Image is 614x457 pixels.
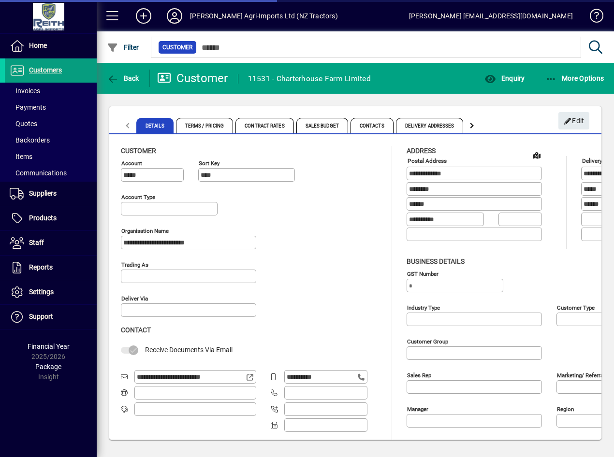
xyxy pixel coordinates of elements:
[5,83,97,99] a: Invoices
[10,169,67,177] span: Communications
[121,147,156,155] span: Customer
[121,295,148,302] mat-label: Deliver via
[199,160,219,167] mat-label: Sort key
[5,305,97,329] a: Support
[104,70,142,87] button: Back
[5,206,97,230] a: Products
[557,304,595,311] mat-label: Customer type
[407,257,465,265] span: Business details
[97,70,150,87] app-page-header-button: Back
[121,326,151,334] span: Contact
[5,256,97,280] a: Reports
[409,8,573,24] div: [PERSON_NAME] [EMAIL_ADDRESS][DOMAIN_NAME]
[248,71,371,86] div: 11531 - Charterhouse Farm Limited
[121,194,155,200] mat-label: Account Type
[407,439,422,446] mat-label: Notes
[5,231,97,255] a: Staff
[162,43,192,52] span: Customer
[351,118,394,133] span: Contacts
[29,288,54,296] span: Settings
[136,118,174,133] span: Details
[145,346,233,354] span: Receive Documents Via Email
[235,118,293,133] span: Contract Rates
[10,87,40,95] span: Invoices
[5,165,97,181] a: Communications
[484,74,525,82] span: Enquiry
[583,2,602,33] a: Knowledge Base
[104,39,142,56] button: Filter
[29,214,57,222] span: Products
[5,34,97,58] a: Home
[396,118,464,133] span: Delivery Addresses
[407,270,439,277] mat-label: GST Number
[29,66,62,74] span: Customers
[121,160,142,167] mat-label: Account
[407,147,436,155] span: Address
[529,147,544,163] a: View on map
[557,405,574,412] mat-label: Region
[128,7,159,25] button: Add
[190,8,338,24] div: [PERSON_NAME] Agri-Imports Ltd (NZ Tractors)
[157,71,228,86] div: Customer
[29,263,53,271] span: Reports
[159,7,190,25] button: Profile
[10,103,46,111] span: Payments
[107,74,139,82] span: Back
[107,43,139,51] span: Filter
[29,189,57,197] span: Suppliers
[29,239,44,246] span: Staff
[176,118,234,133] span: Terms / Pricing
[564,113,585,129] span: Edit
[543,70,607,87] button: More Options
[5,148,97,165] a: Items
[545,74,604,82] span: More Options
[121,261,148,268] mat-label: Trading as
[5,280,97,304] a: Settings
[407,338,448,344] mat-label: Customer group
[5,99,97,115] a: Payments
[5,182,97,206] a: Suppliers
[5,132,97,148] a: Backorders
[558,112,589,129] button: Edit
[407,304,440,311] mat-label: Industry type
[407,371,431,378] mat-label: Sales rep
[10,120,37,128] span: Quotes
[407,405,428,412] mat-label: Manager
[10,153,32,160] span: Items
[5,115,97,132] a: Quotes
[121,228,169,234] mat-label: Organisation name
[557,371,605,378] mat-label: Marketing/ Referral
[10,136,50,144] span: Backorders
[482,70,527,87] button: Enquiry
[296,118,348,133] span: Sales Budget
[28,343,70,350] span: Financial Year
[35,363,61,371] span: Package
[29,313,53,320] span: Support
[29,42,47,49] span: Home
